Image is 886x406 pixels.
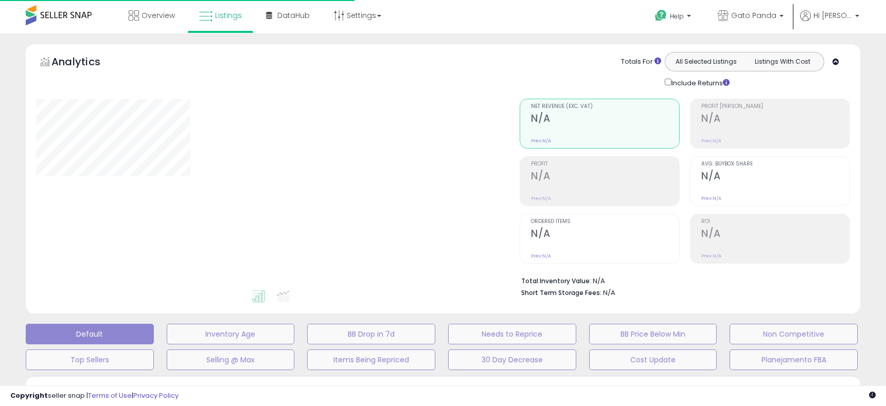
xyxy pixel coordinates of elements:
[744,55,821,68] button: Listings With Cost
[531,170,679,184] h2: N/A
[701,219,849,225] span: ROI
[531,253,551,259] small: Prev: N/A
[701,253,721,259] small: Prev: N/A
[521,276,591,285] b: Total Inventory Value:
[448,349,576,370] button: 30 Day Decrease
[731,10,776,21] span: Gato Panda
[215,10,242,21] span: Listings
[10,391,48,400] strong: Copyright
[701,195,721,201] small: Prev: N/A
[26,349,154,370] button: Top Sellers
[307,349,435,370] button: Items Being Repriced
[654,9,667,22] i: Get Help
[813,10,852,21] span: Hi [PERSON_NAME]
[657,77,742,88] div: Include Returns
[701,138,721,144] small: Prev: N/A
[531,195,551,201] small: Prev: N/A
[670,12,684,21] span: Help
[701,161,849,167] span: Avg. Buybox Share
[531,161,679,167] span: Profit
[701,170,849,184] h2: N/A
[307,324,435,344] button: BB Drop in 7d
[603,288,615,298] span: N/A
[448,324,576,344] button: Needs to Reprice
[701,113,849,126] h2: N/A
[10,391,179,401] div: seller snap | |
[167,349,295,370] button: Selling @ Max
[531,113,679,126] h2: N/A
[701,104,849,109] span: Profit [PERSON_NAME]
[51,54,120,71] h5: Analytics
[730,324,858,344] button: Non Competitive
[531,138,551,144] small: Prev: N/A
[521,274,842,286] li: N/A
[621,57,661,67] div: Totals For
[141,10,175,21] span: Overview
[668,55,745,68] button: All Selected Listings
[647,2,701,33] a: Help
[277,10,310,21] span: DataHub
[589,324,717,344] button: BB Price Below Min
[521,288,601,297] b: Short Term Storage Fees:
[800,10,859,33] a: Hi [PERSON_NAME]
[531,228,679,242] h2: N/A
[167,324,295,344] button: Inventory Age
[701,228,849,242] h2: N/A
[589,349,717,370] button: Cost Update
[26,324,154,344] button: Default
[730,349,858,370] button: Planejamento FBA
[531,104,679,109] span: Net Revenue (Exc. VAT)
[531,219,679,225] span: Ordered Items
